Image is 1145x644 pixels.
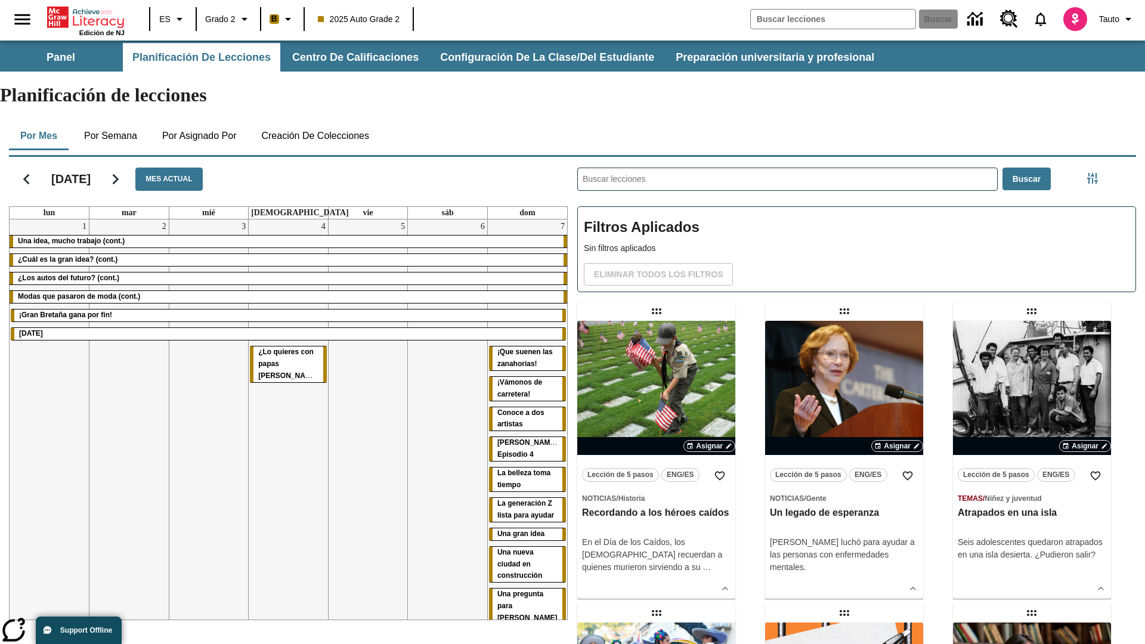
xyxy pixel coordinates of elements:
span: ¿Cuál es la gran idea? (cont.) [18,255,117,264]
button: Escoja un nuevo avatar [1056,4,1094,35]
div: La belleza toma tiempo [489,467,566,491]
h3: Recordando a los héroes caídos [582,507,731,519]
button: Asignar Elegir fechas [1059,440,1111,452]
span: ¡Vámonos de carretera! [497,378,542,398]
button: Asignar Elegir fechas [871,440,923,452]
span: / [804,494,806,503]
div: Lección arrastrable: ¡Que viva el Cinco de Mayo! [647,603,666,623]
button: Planificación de lecciones [123,43,280,72]
span: Una gran idea [497,530,544,538]
span: 2025 Auto Grade 2 [318,13,400,26]
span: … [703,562,711,572]
span: Asignar [884,441,911,451]
span: Una idea, mucho trabajo (cont.) [18,237,125,245]
button: Menú lateral de filtros [1081,166,1104,190]
button: Seguir [100,164,131,194]
span: Conoce a dos artistas [497,408,544,429]
div: En el Día de los Caídos, los [DEMOGRAPHIC_DATA] recuerdan a quienes murieron sirviendo a su [582,536,731,574]
button: Por asignado por [153,122,246,150]
div: Una gran idea [489,528,566,540]
div: Lección arrastrable: La libertad de escribir [835,603,854,623]
button: Support Offline [36,617,122,644]
span: / [983,494,985,503]
div: Una pregunta para Joplin [489,589,566,624]
button: Lección de 5 pasos [770,468,847,482]
button: Por mes [9,122,69,150]
span: Noticias [770,494,804,503]
div: ¿Lo quieres con papas fritas? [250,346,327,382]
div: Una idea, mucho trabajo (cont.) [10,236,567,247]
span: La generación Z lista para ayudar [497,499,554,519]
span: Noticias [582,494,616,503]
button: Buscar [1002,168,1051,191]
img: avatar image [1063,7,1087,31]
a: viernes [360,207,375,219]
span: ENG/ES [1042,469,1069,481]
button: Añadir a mis Favoritas [1085,465,1106,487]
td: 3 de septiembre de 2025 [169,219,249,630]
a: sábado [439,207,456,219]
span: Lección de 5 pasos [963,469,1029,481]
td: 5 de septiembre de 2025 [328,219,408,630]
div: Filtros Aplicados [577,206,1136,292]
div: ¡Que suenen las zanahorias! [489,346,566,370]
button: Lección de 5 pasos [958,468,1035,482]
button: Añadir a mis Favoritas [897,465,918,487]
div: Lección arrastrable: Un legado de esperanza [835,302,854,321]
button: Configuración de la clase/del estudiante [431,43,664,72]
h2: Filtros Aplicados [584,213,1129,242]
button: Ver más [716,580,734,597]
button: Mes actual [135,168,202,191]
button: Abrir el menú lateral [5,2,40,37]
div: ¡Vámonos de carretera! [489,377,566,401]
button: ENG/ES [849,468,887,482]
span: Asignar [1072,441,1098,451]
span: Gente [806,494,827,503]
td: 2 de septiembre de 2025 [89,219,169,630]
a: Notificaciones [1025,4,1056,35]
span: Elena Menope: Episodio 4 [497,438,560,459]
h2: [DATE] [51,172,91,186]
h3: Un legado de esperanza [770,507,918,519]
span: ES [159,13,171,26]
div: Lección arrastrable: Atrapados en una isla [1022,302,1041,321]
td: 6 de septiembre de 2025 [408,219,488,630]
div: Portada [47,4,125,36]
input: Buscar campo [751,10,915,29]
button: Ver más [904,580,922,597]
button: Panel [1,43,120,72]
button: Añadir a mis Favoritas [709,465,731,487]
div: [PERSON_NAME] luchó para ayudar a las personas con enfermedades mentales. [770,536,918,574]
span: ¡Que suenen las zanahorias! [497,348,553,368]
span: Niñez y juventud [985,494,1041,503]
span: Temas [958,494,983,503]
a: 4 de septiembre de 2025 [319,219,328,234]
span: Tema: Noticias/Historia [582,492,731,504]
a: 2 de septiembre de 2025 [160,219,169,234]
div: Modas que pasaron de moda (cont.) [10,291,567,303]
span: Grado 2 [205,13,236,26]
a: martes [119,207,139,219]
div: ¡Gran Bretaña gana por fin! [11,309,566,321]
input: Buscar lecciones [578,168,997,190]
a: miércoles [200,207,218,219]
div: Una nueva ciudad en construcción [489,547,566,583]
td: 7 de septiembre de 2025 [487,219,567,630]
button: Lección de 5 pasos [582,468,659,482]
div: ¿Cuál es la gran idea? (cont.) [10,254,567,266]
div: Lección arrastrable: Recordando a los héroes caídos [647,302,666,321]
span: ¿Lo quieres con papas fritas? [258,348,323,380]
a: 7 de septiembre de 2025 [558,219,567,234]
span: Modas que pasaron de moda (cont.) [18,292,140,301]
span: La belleza toma tiempo [497,469,550,489]
button: Lenguaje: ES, Selecciona un idioma [154,8,192,30]
a: lunes [41,207,57,219]
div: lesson details [577,321,735,599]
a: domingo [517,207,537,219]
h3: Atrapados en una isla [958,507,1106,519]
button: Por semana [75,122,147,150]
a: 1 de septiembre de 2025 [80,219,89,234]
p: Sin filtros aplicados [584,242,1129,255]
div: lesson details [953,321,1111,599]
button: Centro de calificaciones [283,43,428,72]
